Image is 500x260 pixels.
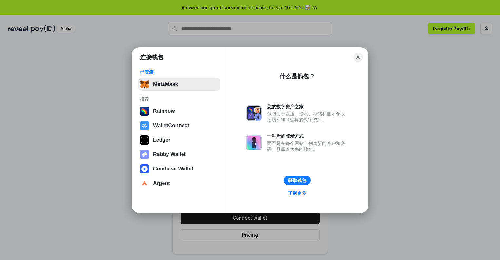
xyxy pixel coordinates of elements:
div: Rainbow [153,108,175,114]
button: MetaMask [138,78,220,91]
div: 而不是在每个网站上创建新的账户和密码，只需连接您的钱包。 [267,140,348,152]
button: Rainbow [138,105,220,118]
div: 推荐 [140,96,218,102]
img: svg+xml,%3Csvg%20xmlns%3D%22http%3A%2F%2Fwww.w3.org%2F2000%2Fsvg%22%20fill%3D%22none%22%20viewBox... [140,150,149,159]
img: svg+xml,%3Csvg%20width%3D%2228%22%20height%3D%2228%22%20viewBox%3D%220%200%2028%2028%22%20fill%3D... [140,164,149,173]
button: 获取钱包 [284,176,311,185]
div: 钱包用于发送、接收、存储和显示像以太坊和NFT这样的数字资产。 [267,111,348,123]
div: 什么是钱包？ [279,72,315,80]
button: WalletConnect [138,119,220,132]
div: 您的数字资产之家 [267,104,348,110]
div: Coinbase Wallet [153,166,193,172]
a: 了解更多 [284,189,310,197]
h1: 连接钱包 [140,53,163,61]
img: svg+xml,%3Csvg%20fill%3D%22none%22%20height%3D%2233%22%20viewBox%3D%220%200%2035%2033%22%20width%... [140,80,149,89]
div: Rabby Wallet [153,151,186,157]
div: 已安装 [140,69,218,75]
div: WalletConnect [153,123,189,129]
img: svg+xml,%3Csvg%20xmlns%3D%22http%3A%2F%2Fwww.w3.org%2F2000%2Fsvg%22%20width%3D%2228%22%20height%3... [140,135,149,145]
img: svg+xml,%3Csvg%20width%3D%2228%22%20height%3D%2228%22%20viewBox%3D%220%200%2028%2028%22%20fill%3D... [140,179,149,188]
img: svg+xml,%3Csvg%20xmlns%3D%22http%3A%2F%2Fwww.w3.org%2F2000%2Fsvg%22%20fill%3D%22none%22%20viewBox... [246,135,262,150]
button: Close [354,53,363,62]
div: Argent [153,180,170,186]
button: Coinbase Wallet [138,162,220,175]
div: MetaMask [153,81,178,87]
img: svg+xml,%3Csvg%20width%3D%2228%22%20height%3D%2228%22%20viewBox%3D%220%200%2028%2028%22%20fill%3D... [140,121,149,130]
button: Ledger [138,133,220,147]
div: 了解更多 [288,190,306,196]
div: Ledger [153,137,170,143]
div: 获取钱包 [288,177,306,183]
button: Rabby Wallet [138,148,220,161]
button: Argent [138,177,220,190]
img: svg+xml,%3Csvg%20xmlns%3D%22http%3A%2F%2Fwww.w3.org%2F2000%2Fsvg%22%20fill%3D%22none%22%20viewBox... [246,105,262,121]
img: svg+xml,%3Csvg%20width%3D%22120%22%20height%3D%22120%22%20viewBox%3D%220%200%20120%20120%22%20fil... [140,107,149,116]
div: 一种新的登录方式 [267,133,348,139]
